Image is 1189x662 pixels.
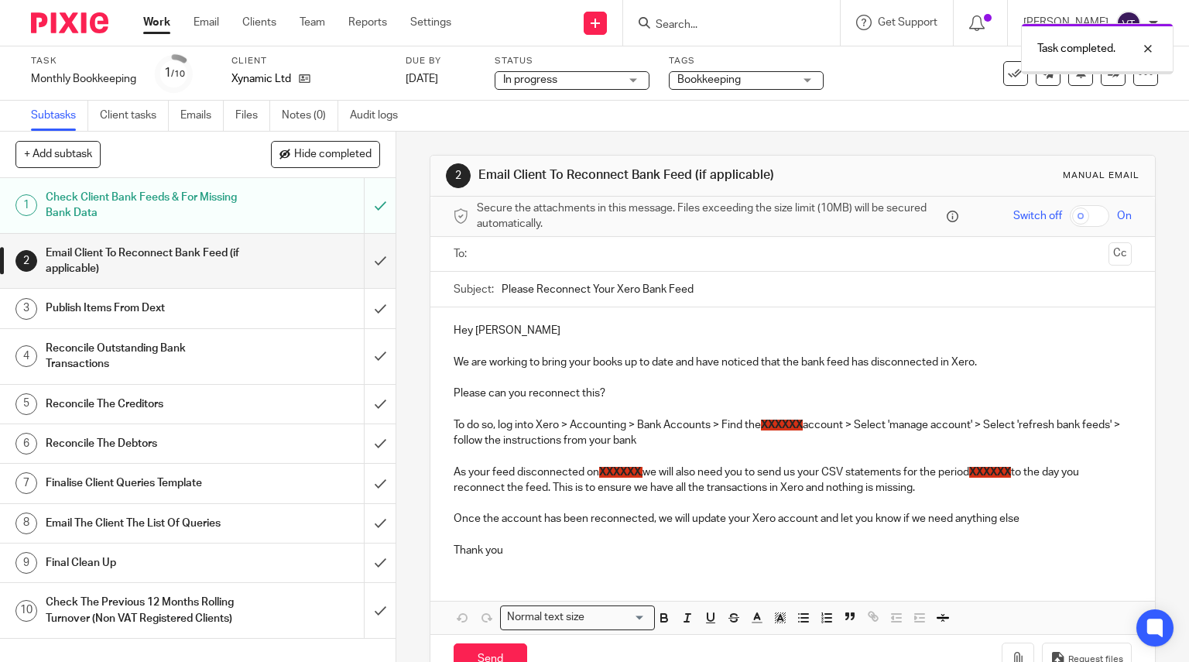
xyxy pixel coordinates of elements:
span: XXXXXX [761,420,803,430]
a: Email [194,15,219,30]
span: XXXXXX [599,467,641,478]
span: On [1117,208,1132,224]
label: To: [454,246,471,262]
div: 6 [15,433,37,454]
a: Audit logs [350,101,409,131]
p: To do so, log into Xero > Accounting > Bank Accounts > Find the account > Select 'manage account'... [454,417,1132,449]
h1: Reconcile Outstanding Bank Transactions [46,337,248,376]
span: In progress [503,74,557,85]
div: 8 [15,513,37,534]
div: 3 [15,298,37,320]
p: Thank you [454,543,1132,558]
a: Settings [410,15,451,30]
div: 7 [15,472,37,494]
h1: Check The Previous 12 Months Rolling Turnover (Non VAT Registered Clients) [46,591,248,630]
div: 1 [15,194,37,216]
a: Files [235,101,270,131]
div: 9 [15,552,37,574]
p: Once the account has been reconnected, we will update your Xero account and let you know if we ne... [454,511,1132,527]
a: Emails [180,101,224,131]
label: Client [231,55,386,67]
p: Please can you reconnect this? [454,386,1132,401]
button: + Add subtask [15,141,101,167]
p: Xynamic Ltd [231,71,291,87]
h1: Reconcile The Creditors [46,393,248,416]
label: Subject: [454,282,494,297]
span: , [641,467,642,478]
span: Switch off [1013,208,1062,224]
h1: Publish Items From Dext [46,297,248,320]
label: Due by [406,55,475,67]
h1: Check Client Bank Feeds & For Missing Bank Data [46,186,248,225]
img: Pixie [31,12,108,33]
div: 4 [15,345,37,367]
a: Client tasks [100,101,169,131]
p: Hey [PERSON_NAME] [454,323,1132,338]
small: /10 [171,70,185,78]
span: Hide completed [294,149,372,161]
h1: Reconcile The Debtors [46,432,248,455]
div: 1 [164,64,185,82]
div: 2 [446,163,471,188]
a: Reports [348,15,387,30]
label: Status [495,55,649,67]
span: Normal text size [504,609,588,626]
input: Search for option [590,609,646,626]
button: Cc [1108,242,1132,266]
a: Work [143,15,170,30]
div: Monthly Bookkeeping [31,71,136,87]
h1: Email The Client The List Of Queries [46,512,248,535]
div: 2 [15,250,37,272]
span: XXXXXX [969,467,1011,478]
p: As your feed disconnected on we will also need you to send us your CSV statements for the period ... [454,465,1132,496]
h1: Final Clean Up [46,551,248,575]
span: Bookkeeping [677,74,741,85]
a: Clients [242,15,276,30]
a: Subtasks [31,101,88,131]
div: Search for option [500,605,655,629]
a: Team [300,15,325,30]
div: 5 [15,393,37,415]
div: 10 [15,600,37,622]
div: Manual email [1063,170,1139,182]
h1: Email Client To Reconnect Bank Feed (if applicable) [478,167,825,184]
h1: Email Client To Reconnect Bank Feed (if applicable) [46,242,248,281]
a: Notes (0) [282,101,338,131]
p: We are working to bring your books up to date and have noticed that the bank feed has disconnecte... [454,355,1132,370]
h1: Finalise Client Queries Template [46,472,248,495]
span: [DATE] [406,74,438,84]
label: Task [31,55,136,67]
p: Task completed. [1037,41,1115,57]
button: Hide completed [271,141,380,167]
img: svg%3E [1116,11,1141,36]
span: Secure the attachments in this message. Files exceeding the size limit (10MB) will be secured aut... [477,201,944,232]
